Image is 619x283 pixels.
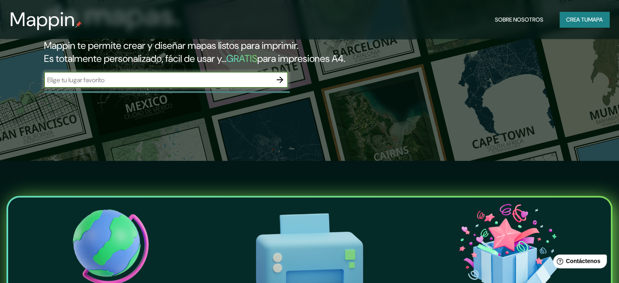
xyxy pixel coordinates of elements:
font: para impresiones A4. [257,52,345,65]
font: Mappin te permite crear y diseñar mapas listos para imprimir. [44,39,298,52]
font: Mappin [10,7,75,32]
font: Sobre nosotros [495,16,543,23]
font: Es totalmente personalizado, fácil de usar y... [44,52,226,65]
font: GRATIS [226,52,257,65]
button: Crea tumapa [560,12,609,27]
font: Crea tu [566,16,588,23]
font: mapa [588,16,603,23]
img: pin de mapeo [75,21,82,28]
button: Sobre nosotros [492,12,547,27]
input: Elige tu lugar favorito [44,75,272,85]
iframe: Lanzador de widgets de ayuda [547,251,610,274]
